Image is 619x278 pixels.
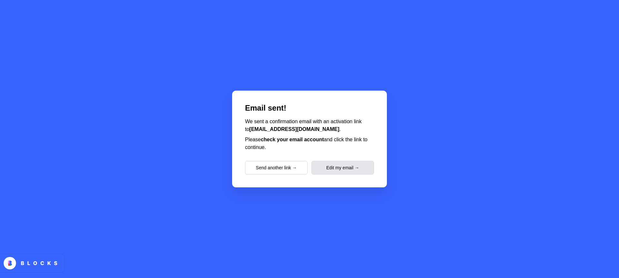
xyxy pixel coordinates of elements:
[245,118,374,133] p: We sent a confirmation email with an activation link to .
[261,137,324,142] strong: check your email account
[245,161,308,174] button: Send another link →
[311,161,374,174] button: Edit my email →
[249,126,339,132] strong: [EMAIL_ADDRESS][DOMAIN_NAME]
[245,104,374,113] h2: Email sent!
[245,136,374,151] p: Please and click the link to continue.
